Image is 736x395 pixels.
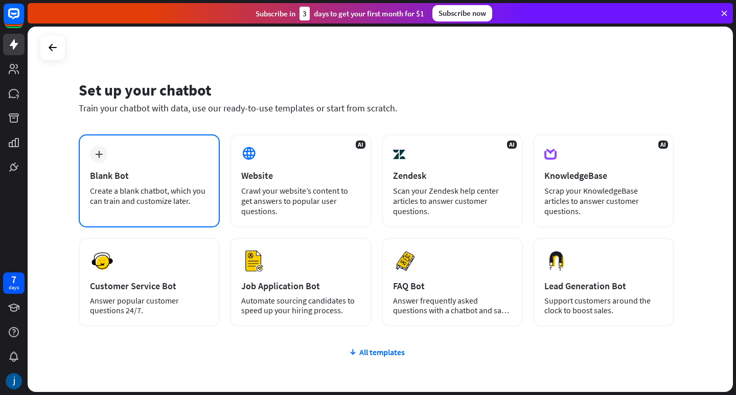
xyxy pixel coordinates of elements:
a: 7 days [3,272,25,294]
div: KnowledgeBase [544,170,663,181]
div: Subscribe in days to get your first month for $1 [256,7,424,20]
div: Zendesk [393,170,512,181]
span: AI [658,141,668,149]
div: 7 [11,275,16,284]
div: Lead Generation Bot [544,280,663,292]
div: Create a blank chatbot, which you can train and customize later. [90,185,209,206]
div: Train your chatbot with data, use our ready-to-use templates or start from scratch. [79,102,674,114]
i: plus [95,151,103,158]
span: AI [507,141,517,149]
div: Support customers around the clock to boost sales. [544,296,663,315]
div: All templates [79,347,674,357]
div: Customer Service Bot [90,280,209,292]
div: Job Application Bot [241,280,360,292]
div: Answer popular customer questions 24/7. [90,296,209,315]
div: FAQ Bot [393,280,512,292]
div: Scan your Zendesk help center articles to answer customer questions. [393,185,512,216]
button: Open LiveChat chat widget [8,4,39,35]
div: Set up your chatbot [79,80,674,100]
div: Subscribe now [432,5,492,21]
div: Answer frequently asked questions with a chatbot and save your time. [393,296,512,315]
div: Scrap your KnowledgeBase articles to answer customer questions. [544,185,663,216]
div: days [9,284,19,291]
div: Crawl your website’s content to get answers to popular user questions. [241,185,360,216]
span: AI [356,141,365,149]
div: Automate sourcing candidates to speed up your hiring process. [241,296,360,315]
div: 3 [300,7,310,20]
div: Website [241,170,360,181]
div: Blank Bot [90,170,209,181]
